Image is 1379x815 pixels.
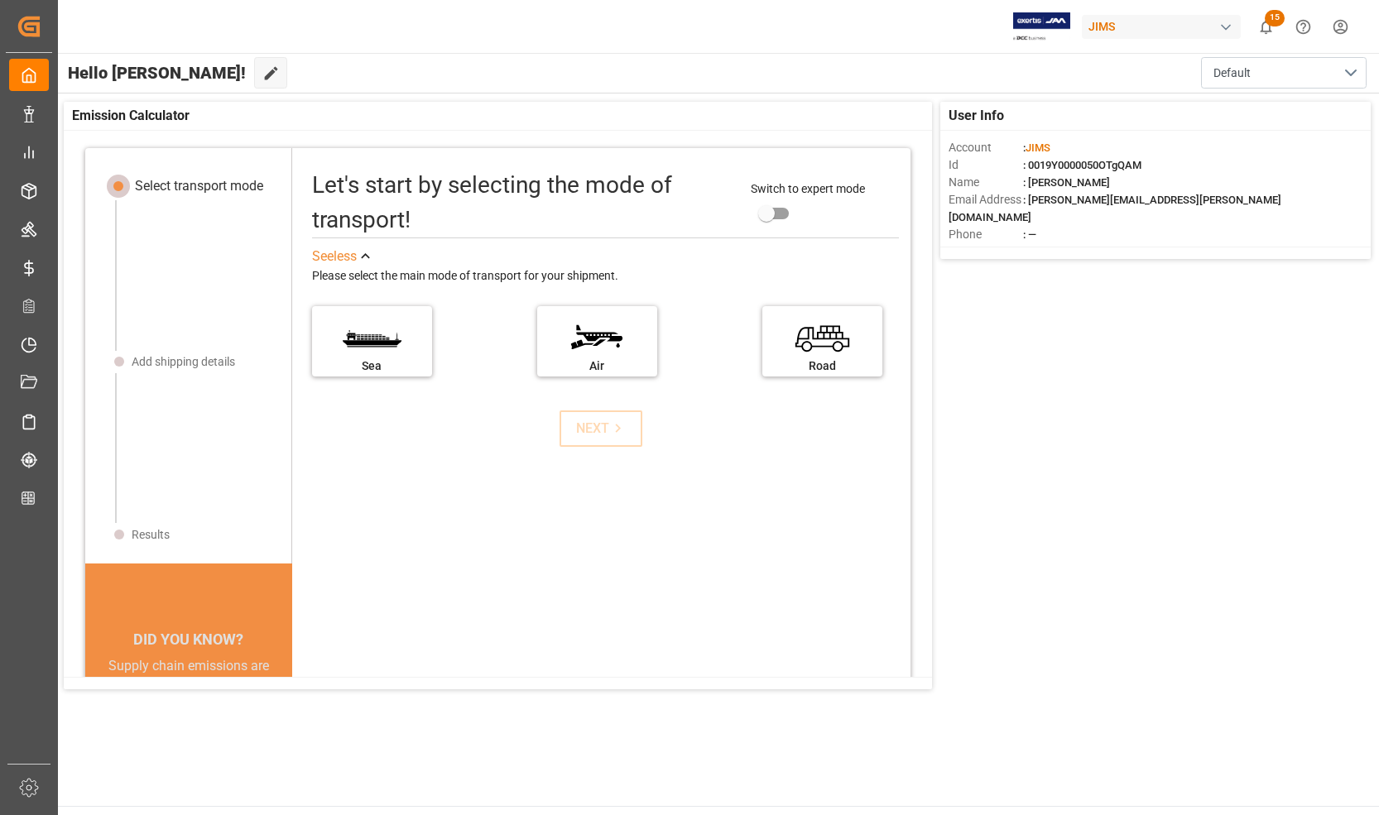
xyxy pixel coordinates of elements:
[312,247,357,266] div: See less
[1023,228,1036,241] span: : —
[1265,10,1285,26] span: 15
[68,57,246,89] span: Hello [PERSON_NAME]!
[1013,12,1070,41] img: Exertis%20JAM%20-%20Email%20Logo.jpg_1722504956.jpg
[1247,8,1285,46] button: show 15 new notifications
[576,419,627,439] div: NEXT
[1213,65,1251,82] span: Default
[72,106,190,126] span: Emission Calculator
[949,243,1023,261] span: Account Type
[1285,8,1322,46] button: Help Center
[949,194,1281,223] span: : [PERSON_NAME][EMAIL_ADDRESS][PERSON_NAME][DOMAIN_NAME]
[1026,141,1050,154] span: JIMS
[949,191,1023,209] span: Email Address
[1023,246,1064,258] span: : Shipper
[949,106,1004,126] span: User Info
[1082,11,1247,42] button: JIMS
[1023,176,1110,189] span: : [PERSON_NAME]
[132,526,170,544] div: Results
[85,621,291,656] div: DID YOU KNOW?
[1023,159,1141,171] span: : 0019Y0000050OTgQAM
[560,410,642,447] button: NEXT
[269,656,292,755] button: next slide / item
[85,656,108,755] button: previous slide / item
[771,357,874,375] div: Road
[135,176,263,196] div: Select transport mode
[132,353,235,371] div: Add shipping details
[312,266,899,286] div: Please select the main mode of transport for your shipment.
[949,226,1023,243] span: Phone
[949,174,1023,191] span: Name
[545,357,649,375] div: Air
[320,357,424,375] div: Sea
[1082,15,1241,39] div: JIMS
[1023,141,1050,154] span: :
[949,156,1023,174] span: Id
[105,656,271,736] div: Supply chain emissions are on average 11.4 times higher than operational emissions (CDP report)
[751,182,865,195] span: Switch to expert mode
[949,139,1023,156] span: Account
[312,168,735,237] div: Let's start by selecting the mode of transport!
[1201,57,1367,89] button: open menu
